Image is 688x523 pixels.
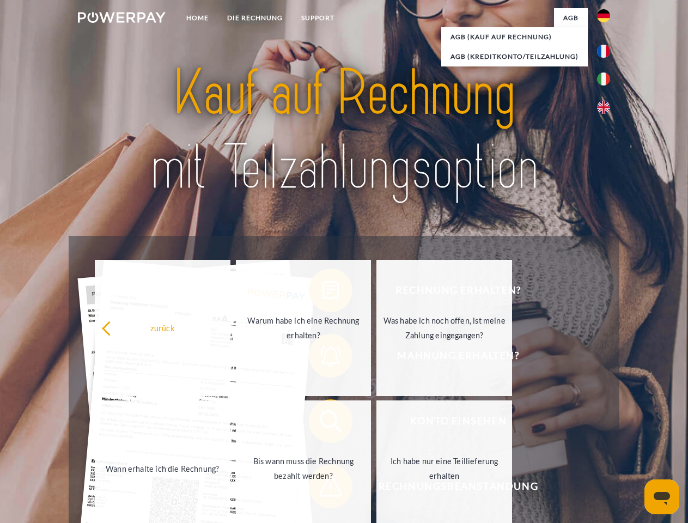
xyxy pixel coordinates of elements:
a: agb [554,8,588,28]
a: Was habe ich noch offen, ist meine Zahlung eingegangen? [376,260,512,396]
img: fr [597,45,610,58]
div: Wann erhalte ich die Rechnung? [101,461,224,476]
div: Warum habe ich eine Rechnung erhalten? [242,313,365,343]
div: Bis wann muss die Rechnung bezahlt werden? [242,454,365,483]
div: Ich habe nur eine Teillieferung erhalten [383,454,506,483]
div: Was habe ich noch offen, ist meine Zahlung eingegangen? [383,313,506,343]
a: AGB (Kauf auf Rechnung) [441,27,588,47]
a: AGB (Kreditkonto/Teilzahlung) [441,47,588,66]
img: it [597,72,610,86]
a: SUPPORT [292,8,344,28]
iframe: Schaltfläche zum Öffnen des Messaging-Fensters [644,479,679,514]
img: logo-powerpay-white.svg [78,12,166,23]
img: en [597,101,610,114]
img: de [597,9,610,22]
a: Home [177,8,218,28]
a: DIE RECHNUNG [218,8,292,28]
div: zurück [101,320,224,335]
img: title-powerpay_de.svg [104,52,584,209]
